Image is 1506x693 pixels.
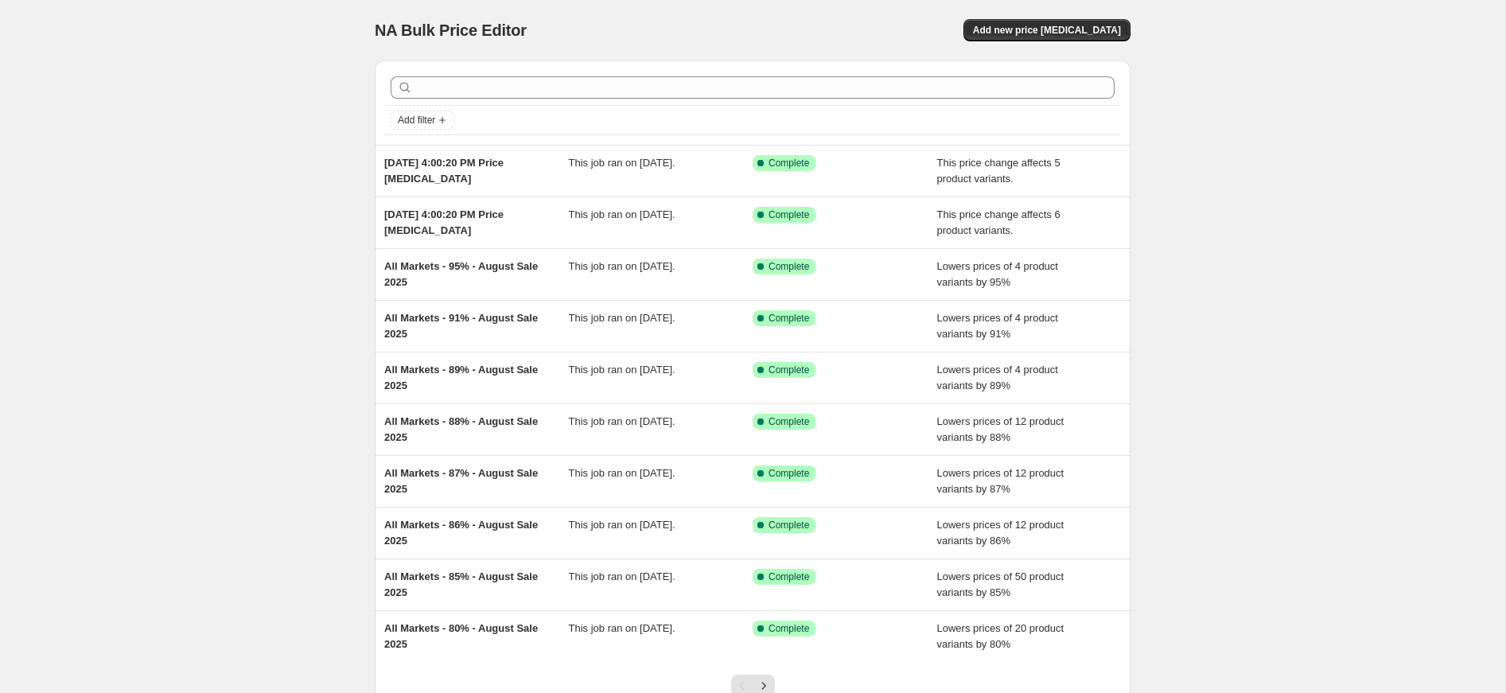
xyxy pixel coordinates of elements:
[398,114,435,127] span: Add filter
[937,519,1064,547] span: Lowers prices of 12 product variants by 86%
[569,415,675,427] span: This job ran on [DATE].
[569,208,675,220] span: This job ran on [DATE].
[569,364,675,376] span: This job ran on [DATE].
[769,415,809,428] span: Complete
[769,570,809,583] span: Complete
[569,312,675,324] span: This job ran on [DATE].
[769,260,809,273] span: Complete
[937,312,1058,340] span: Lowers prices of 4 product variants by 91%
[769,467,809,480] span: Complete
[569,570,675,582] span: This job ran on [DATE].
[937,622,1064,650] span: Lowers prices of 20 product variants by 80%
[384,570,538,598] span: All Markets - 85% - August Sale 2025
[569,622,675,634] span: This job ran on [DATE].
[569,157,675,169] span: This job ran on [DATE].
[384,467,538,495] span: All Markets - 87% - August Sale 2025
[569,260,675,272] span: This job ran on [DATE].
[384,312,538,340] span: All Markets - 91% - August Sale 2025
[391,111,454,130] button: Add filter
[937,467,1064,495] span: Lowers prices of 12 product variants by 87%
[769,157,809,169] span: Complete
[769,208,809,221] span: Complete
[569,467,675,479] span: This job ran on [DATE].
[769,364,809,376] span: Complete
[384,415,538,443] span: All Markets - 88% - August Sale 2025
[375,21,527,39] span: NA Bulk Price Editor
[963,19,1130,41] button: Add new price [MEDICAL_DATA]
[384,208,504,236] span: [DATE] 4:00:20 PM Price [MEDICAL_DATA]
[937,415,1064,443] span: Lowers prices of 12 product variants by 88%
[937,157,1060,185] span: This price change affects 5 product variants.
[384,157,504,185] span: [DATE] 4:00:20 PM Price [MEDICAL_DATA]
[937,260,1058,288] span: Lowers prices of 4 product variants by 95%
[769,312,809,325] span: Complete
[937,208,1060,236] span: This price change affects 6 product variants.
[384,519,538,547] span: All Markets - 86% - August Sale 2025
[769,519,809,531] span: Complete
[384,622,538,650] span: All Markets - 80% - August Sale 2025
[384,260,538,288] span: All Markets - 95% - August Sale 2025
[973,24,1121,37] span: Add new price [MEDICAL_DATA]
[769,622,809,635] span: Complete
[937,570,1064,598] span: Lowers prices of 50 product variants by 85%
[937,364,1058,391] span: Lowers prices of 4 product variants by 89%
[384,364,538,391] span: All Markets - 89% - August Sale 2025
[569,519,675,531] span: This job ran on [DATE].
